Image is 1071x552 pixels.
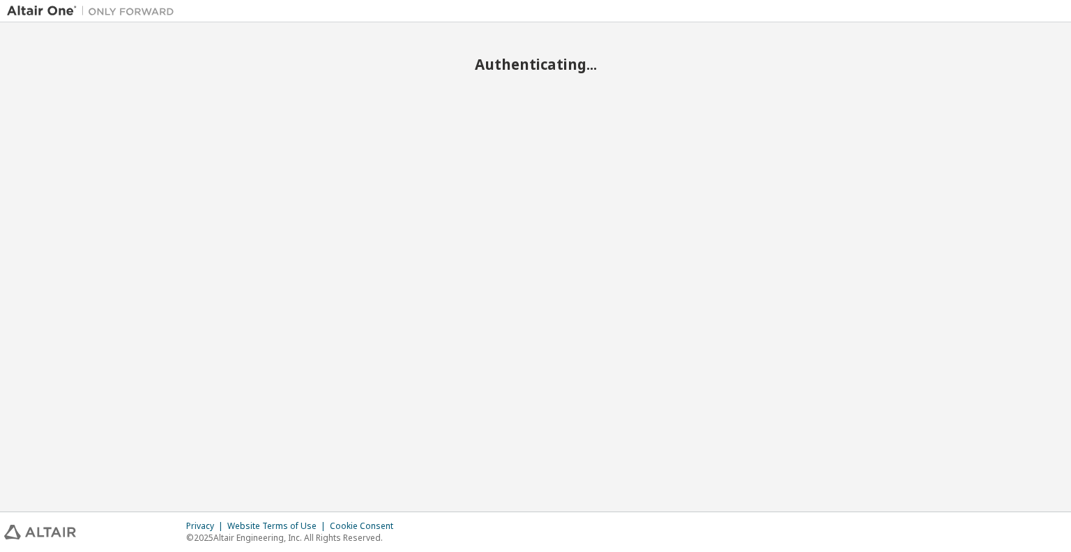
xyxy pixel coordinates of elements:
[186,521,227,532] div: Privacy
[7,4,181,18] img: Altair One
[7,55,1064,73] h2: Authenticating...
[186,532,402,544] p: © 2025 Altair Engineering, Inc. All Rights Reserved.
[330,521,402,532] div: Cookie Consent
[4,525,76,539] img: altair_logo.svg
[227,521,330,532] div: Website Terms of Use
